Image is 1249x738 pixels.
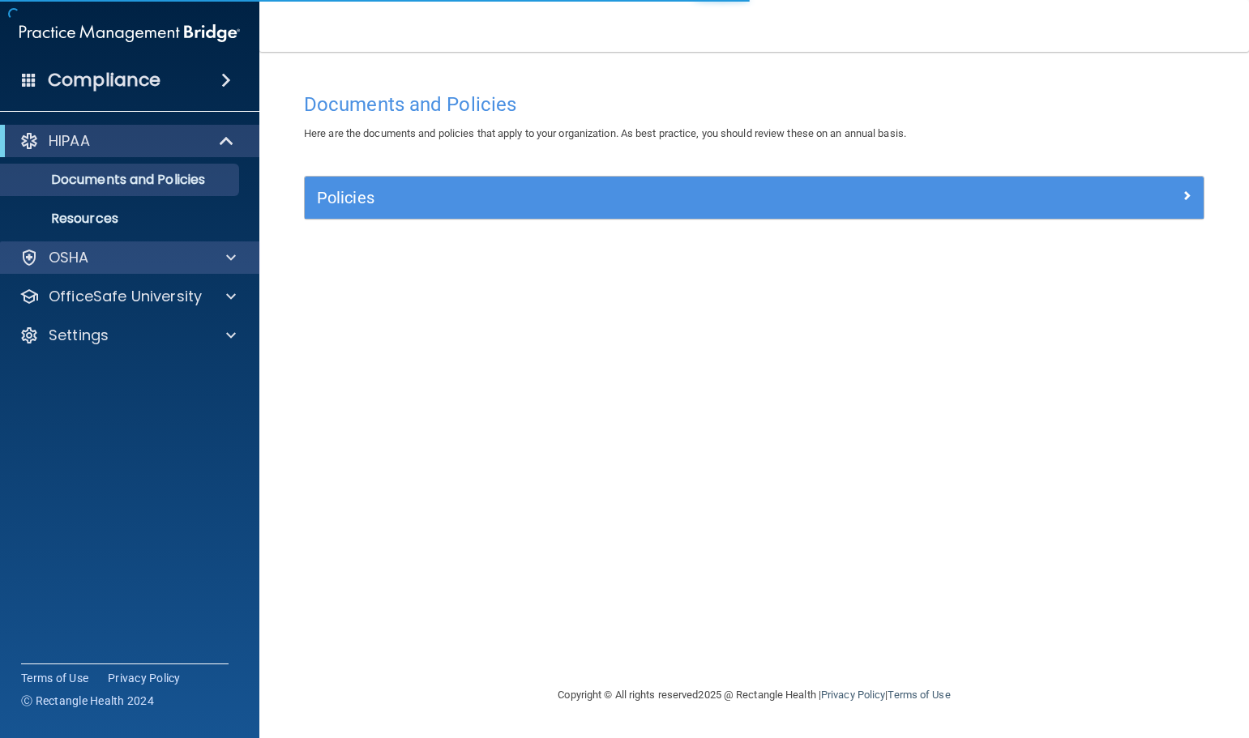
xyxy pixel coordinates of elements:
h4: Documents and Policies [304,94,1204,115]
span: Ⓒ Rectangle Health 2024 [21,693,154,709]
p: OSHA [49,248,89,267]
p: Settings [49,326,109,345]
h4: Compliance [48,69,160,92]
a: Policies [317,185,1191,211]
a: Settings [19,326,236,345]
img: PMB logo [19,17,240,49]
a: Privacy Policy [821,689,885,701]
a: OSHA [19,248,236,267]
a: Privacy Policy [108,670,181,686]
span: Here are the documents and policies that apply to your organization. As best practice, you should... [304,127,906,139]
div: Copyright © All rights reserved 2025 @ Rectangle Health | | [459,669,1050,721]
a: Terms of Use [888,689,950,701]
h5: Policies [317,189,967,207]
p: Resources [11,211,232,227]
a: OfficeSafe University [19,287,236,306]
p: Documents and Policies [11,172,232,188]
p: HIPAA [49,131,90,151]
a: Terms of Use [21,670,88,686]
p: OfficeSafe University [49,287,202,306]
a: HIPAA [19,131,235,151]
